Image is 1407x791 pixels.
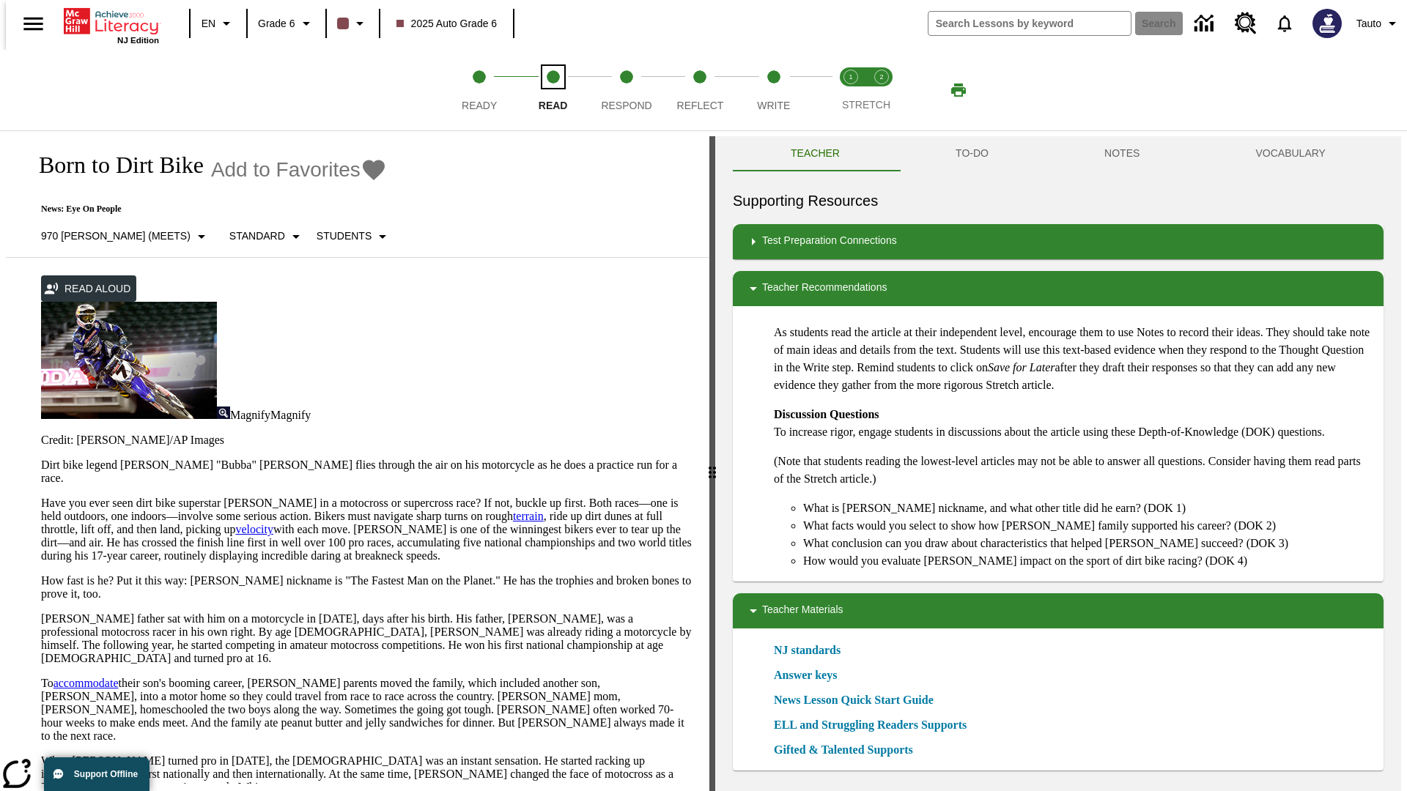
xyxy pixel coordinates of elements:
button: Support Offline [44,757,149,791]
li: How would you evaluate [PERSON_NAME] impact on the sport of dirt bike racing? (DOK 4) [803,552,1372,570]
span: Support Offline [74,769,138,779]
p: Teacher Recommendations [762,280,887,297]
div: Press Enter or Spacebar and then press right and left arrow keys to move the slider [709,136,715,791]
a: News Lesson Quick Start Guide, Will open in new browser window or tab [774,691,934,709]
span: Read [539,100,568,111]
p: As students read the article at their independent level, encourage them to use Notes to record th... [774,324,1372,394]
div: Instructional Panel Tabs [733,136,1384,171]
button: Open side menu [12,2,55,45]
span: 2025 Auto Grade 6 [396,16,498,31]
a: accommodate [53,677,119,689]
p: Teacher Materials [762,602,843,620]
img: Avatar [1312,9,1342,38]
span: Tauto [1356,16,1381,31]
a: ELL and Struggling Readers Supports [774,716,975,734]
p: Standard [229,229,285,244]
input: search field [928,12,1131,35]
a: Data Center [1186,4,1226,44]
button: VOCABULARY [1197,136,1384,171]
p: Dirt bike legend [PERSON_NAME] "Bubba" [PERSON_NAME] flies through the air on his motorcycle as h... [41,458,692,485]
button: Add to Favorites - Born to Dirt Bike [211,157,387,182]
span: EN [202,16,215,31]
a: Answer keys, Will open in new browser window or tab [774,666,837,684]
button: Select Student [311,223,397,250]
div: Teacher Materials [733,593,1384,628]
li: What facts would you select to show how [PERSON_NAME] family supported his career? (DOK 2) [803,517,1372,535]
a: Notifications [1266,4,1304,42]
div: reading [6,136,709,784]
button: Stretch Respond step 2 of 2 [860,50,903,130]
button: Select a new avatar [1304,4,1351,42]
p: (Note that students reading the lowest-level articles may not be able to answer all questions. Co... [774,453,1372,488]
span: STRETCH [842,99,890,111]
p: To their son's booming career, [PERSON_NAME] parents moved the family, which included another son... [41,677,692,743]
strong: Discussion Questions [774,408,879,420]
button: Respond step 3 of 5 [584,50,669,130]
span: Grade 6 [258,16,295,31]
button: Language: EN, Select a language [195,10,242,37]
button: Print [935,77,982,103]
em: Save for Later [988,361,1055,374]
p: How fast is he? Put it this way: [PERSON_NAME] nickname is "The Fastest Man on the Planet." He ha... [41,574,692,601]
p: To increase rigor, engage students in discussions about the article using these Depth-of-Knowledg... [774,406,1372,441]
li: What is [PERSON_NAME] nickname, and what other title did he earn? (DOK 1) [803,500,1372,517]
img: Magnify [217,406,230,419]
p: Credit: [PERSON_NAME]/AP Images [41,434,692,447]
button: Reflect step 4 of 5 [657,50,742,130]
a: terrain [513,510,544,522]
button: Stretch Read step 1 of 2 [830,50,872,130]
button: Grade: Grade 6, Select a grade [252,10,321,37]
span: NJ Edition [117,36,159,45]
a: velocity [235,523,273,535]
div: Home [64,5,159,45]
button: Ready step 1 of 5 [437,50,522,130]
div: Test Preparation Connections [733,224,1384,259]
span: Magnify [270,409,311,421]
p: 970 [PERSON_NAME] (Meets) [41,229,191,244]
p: [PERSON_NAME] father sat with him on a motorcycle in [DATE], days after his birth. His father, [P... [41,612,692,665]
button: Write step 5 of 5 [731,50,816,130]
a: Gifted & Talented Supports [774,741,922,759]
div: Teacher Recommendations [733,271,1384,306]
span: Add to Favorites [211,158,361,182]
h6: Supporting Resources [733,189,1384,212]
text: 1 [849,73,852,81]
button: Profile/Settings [1351,10,1407,37]
h1: Born to Dirt Bike [23,152,204,179]
text: 2 [879,73,883,81]
a: Resource Center, Will open in new tab [1226,4,1266,43]
span: Magnify [230,409,270,421]
p: News: Eye On People [23,204,397,215]
button: Select Lexile, 970 Lexile (Meets) [35,223,216,250]
button: Scaffolds, Standard [224,223,311,250]
span: Respond [601,100,651,111]
li: What conclusion can you draw about characteristics that helped [PERSON_NAME] succeed? (DOK 3) [803,535,1372,552]
div: activity [715,136,1401,791]
button: TO-DO [898,136,1046,171]
span: Ready [462,100,497,111]
button: NOTES [1046,136,1197,171]
button: Read step 2 of 5 [510,50,595,130]
button: Teacher [733,136,898,171]
a: NJ standards [774,642,849,659]
span: Reflect [677,100,724,111]
button: Class color is dark brown. Change class color [331,10,374,37]
button: Read Aloud [41,275,136,302]
span: Write [757,100,790,111]
img: Motocross racer James Stewart flies through the air on his dirt bike. [41,302,217,419]
p: Students [317,229,372,244]
p: Test Preparation Connections [762,233,897,250]
p: Have you ever seen dirt bike superstar [PERSON_NAME] in a motocross or supercross race? If not, b... [41,497,692,562]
